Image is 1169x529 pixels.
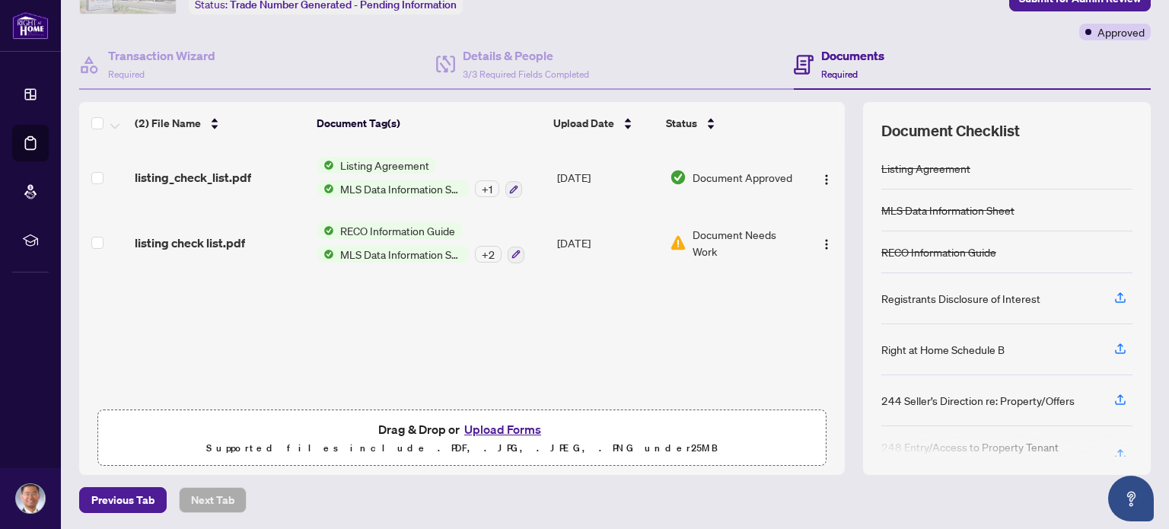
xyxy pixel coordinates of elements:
[881,120,1020,142] span: Document Checklist
[551,210,664,276] td: [DATE]
[317,222,524,263] button: Status IconRECO Information GuideStatus IconMLS Data Information Sheet+2
[881,202,1015,218] div: MLS Data Information Sheet
[821,69,858,80] span: Required
[553,115,614,132] span: Upload Date
[79,487,167,513] button: Previous Tab
[881,244,996,260] div: RECO Information Guide
[334,246,469,263] span: MLS Data Information Sheet
[91,488,154,512] span: Previous Tab
[660,102,800,145] th: Status
[881,290,1040,307] div: Registrants Disclosure of Interest
[693,169,792,186] span: Document Approved
[317,157,334,174] img: Status Icon
[108,46,215,65] h4: Transaction Wizard
[881,392,1075,409] div: 244 Seller’s Direction re: Property/Offers
[378,419,546,439] span: Drag & Drop or
[135,115,201,132] span: (2) File Name
[670,234,686,251] img: Document Status
[820,174,833,186] img: Logo
[1108,476,1154,521] button: Open asap
[666,115,697,132] span: Status
[179,487,247,513] button: Next Tab
[670,169,686,186] img: Document Status
[317,157,522,198] button: Status IconListing AgreementStatus IconMLS Data Information Sheet+1
[475,180,499,197] div: + 1
[12,11,49,40] img: logo
[821,46,884,65] h4: Documents
[820,238,833,250] img: Logo
[551,145,664,210] td: [DATE]
[317,222,334,239] img: Status Icon
[135,234,245,252] span: listing check list.pdf
[463,46,589,65] h4: Details & People
[814,231,839,255] button: Logo
[547,102,660,145] th: Upload Date
[881,160,970,177] div: Listing Agreement
[814,165,839,190] button: Logo
[107,439,817,457] p: Supported files include .PDF, .JPG, .JPEG, .PNG under 25 MB
[881,341,1005,358] div: Right at Home Schedule B
[334,157,435,174] span: Listing Agreement
[693,226,798,260] span: Document Needs Work
[475,246,502,263] div: + 2
[317,246,334,263] img: Status Icon
[98,410,826,467] span: Drag & Drop orUpload FormsSupported files include .PDF, .JPG, .JPEG, .PNG under25MB
[463,69,589,80] span: 3/3 Required Fields Completed
[334,180,469,197] span: MLS Data Information Sheet
[16,484,45,513] img: Profile Icon
[311,102,548,145] th: Document Tag(s)
[460,419,546,439] button: Upload Forms
[317,180,334,197] img: Status Icon
[1097,24,1145,40] span: Approved
[334,222,461,239] span: RECO Information Guide
[129,102,311,145] th: (2) File Name
[108,69,145,80] span: Required
[135,168,251,186] span: listing_check_list.pdf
